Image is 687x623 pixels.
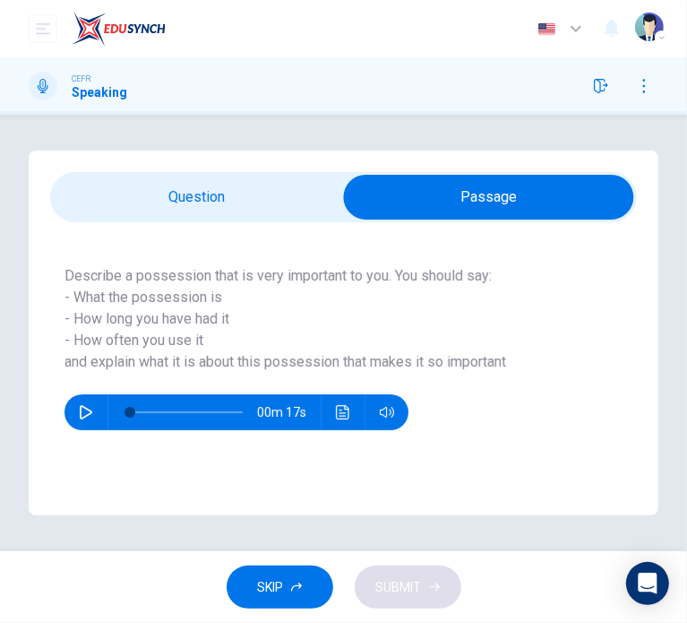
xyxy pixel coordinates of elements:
[72,85,127,100] h1: Speaking
[258,576,284,599] span: SKIP
[329,394,357,430] button: Click to see the audio transcription
[64,265,615,373] h6: Describe a possession that is very important to you. You should say: - What the possession is - H...
[227,566,333,610] button: SKIP
[29,14,57,43] button: open mobile menu
[536,22,558,36] img: en
[257,394,321,430] span: 00m 17s
[626,562,669,605] div: Open Intercom Messenger
[72,73,90,85] span: CEFR
[72,11,166,47] img: EduSynch logo
[635,13,664,41] img: Profile picture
